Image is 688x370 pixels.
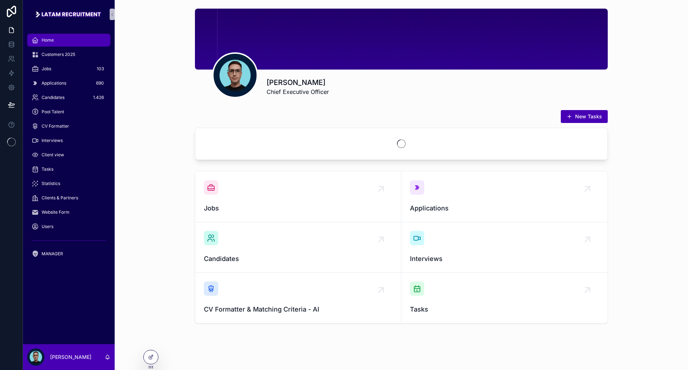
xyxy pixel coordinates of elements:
span: Pool Talent [42,109,64,115]
span: Tasks [42,166,53,172]
img: App logo [34,9,103,20]
a: Candidates1.426 [27,91,110,104]
div: scrollable content [23,29,115,270]
span: Customers 2025 [42,52,75,57]
a: MANAGER [27,247,110,260]
a: Users [27,220,110,233]
p: [PERSON_NAME] [50,354,91,361]
button: New Tasks [561,110,608,123]
span: Applications [410,203,599,213]
span: Candidates [42,95,64,100]
span: Jobs [42,66,51,72]
a: Client view [27,148,110,161]
span: Users [42,224,53,229]
a: Statistics [27,177,110,190]
a: Clients & Partners [27,191,110,204]
a: Candidates [195,222,401,273]
a: Pool Talent [27,105,110,118]
span: Clients & Partners [42,195,78,201]
span: Website Form [42,209,70,215]
span: Home [42,37,54,43]
a: Jobs [195,172,401,222]
div: 103 [95,65,106,73]
div: 690 [94,79,106,87]
a: Tasks [27,163,110,176]
div: 1.426 [91,93,106,102]
a: Website Form [27,206,110,219]
span: Statistics [42,181,60,186]
a: Jobs103 [27,62,110,75]
span: Tasks [410,304,599,314]
a: Interviews [27,134,110,147]
a: Tasks [401,273,607,323]
span: Chief Executive Officer [267,87,329,96]
a: Home [27,34,110,47]
a: Customers 2025 [27,48,110,61]
span: Jobs [204,203,392,213]
span: CV Formatter [42,123,69,129]
a: Applications690 [27,77,110,90]
span: CV Formatter & Matching Criteria - AI [204,304,392,314]
span: Interviews [410,254,599,264]
span: Client view [42,152,64,158]
span: Candidates [204,254,392,264]
h1: [PERSON_NAME] [267,77,329,87]
a: Interviews [401,222,607,273]
a: CV Formatter & Matching Criteria - AI [195,273,401,323]
span: MANAGER [42,251,63,257]
a: Applications [401,172,607,222]
span: Interviews [42,138,63,143]
a: CV Formatter [27,120,110,133]
span: Applications [42,80,66,86]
